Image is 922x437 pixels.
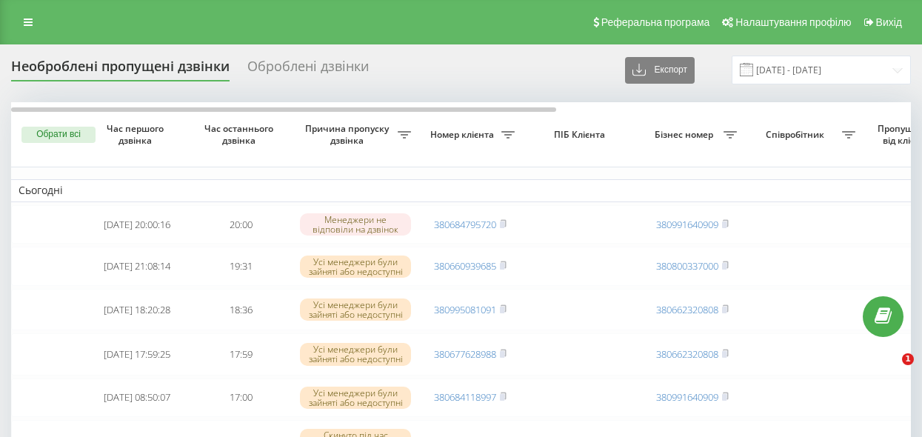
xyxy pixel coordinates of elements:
div: Усі менеджери були зайняті або недоступні [300,298,411,321]
a: 380660939685 [434,259,496,273]
span: Реферальна програма [601,16,710,28]
div: Усі менеджери були зайняті або недоступні [300,343,411,365]
a: 380995081091 [434,303,496,316]
span: Причина пропуску дзвінка [300,123,398,146]
span: Співробітник [752,129,842,141]
td: 17:00 [189,378,293,418]
button: Обрати всі [21,127,96,143]
div: Усі менеджери були зайняті або недоступні [300,256,411,278]
a: 380684118997 [434,390,496,404]
td: 17:59 [189,333,293,375]
span: Вихід [876,16,902,28]
td: [DATE] 21:08:14 [85,247,189,286]
div: Усі менеджери були зайняті або недоступні [300,387,411,409]
td: [DATE] 18:20:28 [85,289,189,330]
button: Експорт [625,57,695,84]
a: 380800337000 [656,259,718,273]
span: Час останнього дзвінка [201,123,281,146]
td: 19:31 [189,247,293,286]
span: Бізнес номер [648,129,724,141]
a: 380991640909 [656,218,718,231]
td: [DATE] 08:50:07 [85,378,189,418]
a: 380662320808 [656,303,718,316]
iframe: Intercom live chat [872,353,907,389]
td: 18:36 [189,289,293,330]
div: Менеджери не відповіли на дзвінок [300,213,411,236]
span: 1 [902,353,914,365]
span: Час першого дзвінка [97,123,177,146]
a: 380677628988 [434,347,496,361]
div: Необроблені пропущені дзвінки [11,59,230,81]
a: 380991640909 [656,390,718,404]
span: ПІБ Клієнта [535,129,628,141]
span: Номер клієнта [426,129,501,141]
a: 380684795720 [434,218,496,231]
td: [DATE] 17:59:25 [85,333,189,375]
a: 380662320808 [656,347,718,361]
div: Оброблені дзвінки [247,59,369,81]
td: [DATE] 20:00:16 [85,205,189,244]
td: 20:00 [189,205,293,244]
span: Налаштування профілю [735,16,851,28]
